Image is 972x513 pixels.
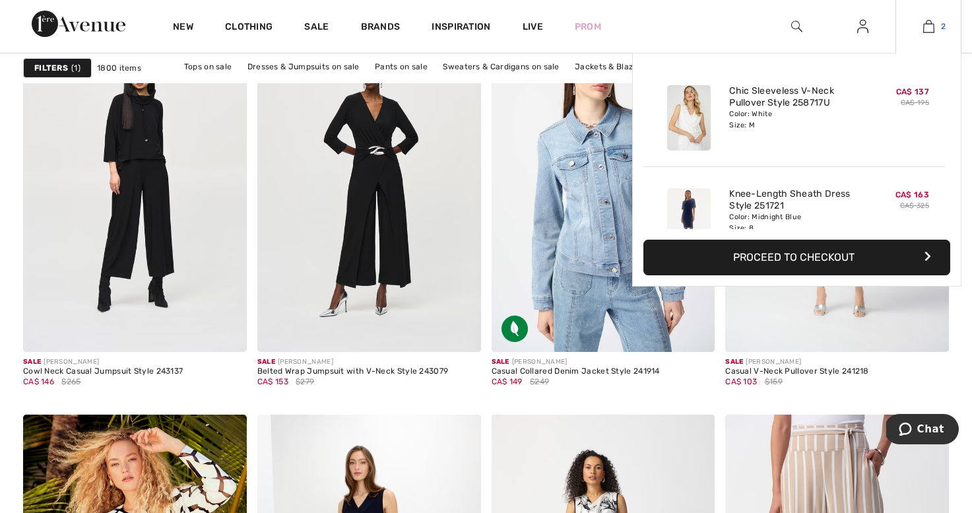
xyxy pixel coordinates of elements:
[857,18,868,34] img: My Info
[923,18,934,34] img: My Bag
[34,62,68,74] strong: Filters
[896,18,961,34] a: 2
[568,58,682,75] a: Jackets & Blazers on sale
[725,377,757,386] span: CA$ 103
[257,357,449,367] div: [PERSON_NAME]
[523,20,543,34] a: Live
[502,316,528,342] img: Sustainable Fabric
[23,16,247,351] img: Cowl Neck Casual Jumpsuit Style 243137. Black
[361,21,401,35] a: Brands
[725,367,869,376] div: Casual V-Neck Pullover Style 241218
[901,98,929,107] s: CA$ 195
[492,367,660,376] div: Casual Collared Denim Jacket Style 241914
[71,62,81,74] span: 1
[941,20,946,32] span: 2
[173,21,193,35] a: New
[492,377,523,386] span: CA$ 149
[725,358,743,366] span: Sale
[575,20,601,34] a: Prom
[178,58,239,75] a: Tops on sale
[32,11,125,37] img: 1ère Avenue
[791,18,802,34] img: search the website
[765,376,783,388] span: $159
[23,357,183,367] div: [PERSON_NAME]
[729,188,859,212] a: Knee-Length Sheath Dress Style 251721
[492,16,715,351] img: Casual Collared Denim Jacket Style 241914. Light Blue
[97,62,141,74] span: 1800 items
[296,376,314,388] span: $279
[257,358,275,366] span: Sale
[492,358,509,366] span: Sale
[729,85,859,109] a: Chic Sleeveless V-Neck Pullover Style 258717U
[225,21,273,35] a: Clothing
[896,87,929,96] span: CA$ 137
[530,376,549,388] span: $249
[241,58,366,75] a: Dresses & Jumpsuits on sale
[492,357,660,367] div: [PERSON_NAME]
[257,367,449,376] div: Belted Wrap Jumpsuit with V-Neck Style 243079
[432,21,490,35] span: Inspiration
[257,16,481,351] img: Belted Wrap Jumpsuit with V-Neck Style 243079. Black
[61,376,81,388] span: $265
[23,358,41,366] span: Sale
[900,201,929,210] s: CA$ 325
[304,21,329,35] a: Sale
[725,357,869,367] div: [PERSON_NAME]
[667,85,711,151] img: Chic Sleeveless V-Neck Pullover Style 258717U
[886,414,959,447] iframe: Opens a widget where you can chat to one of our agents
[23,377,54,386] span: CA$ 146
[368,58,434,75] a: Pants on sale
[847,18,879,35] a: Sign In
[729,109,859,130] div: Color: White Size: M
[729,212,859,233] div: Color: Midnight Blue Size: 8
[643,240,950,275] button: Proceed to Checkout
[257,377,288,386] span: CA$ 153
[436,58,566,75] a: Sweaters & Cardigans on sale
[23,367,183,376] div: Cowl Neck Casual Jumpsuit Style 243137
[667,188,711,254] img: Knee-Length Sheath Dress Style 251721
[895,190,929,199] span: CA$ 163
